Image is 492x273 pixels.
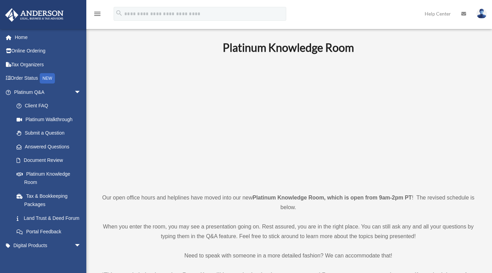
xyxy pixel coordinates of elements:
[10,126,91,140] a: Submit a Question
[5,58,91,71] a: Tax Organizers
[40,73,55,84] div: NEW
[10,211,91,225] a: Land Trust & Deed Forum
[10,99,91,113] a: Client FAQ
[5,30,91,44] a: Home
[98,251,478,261] p: Need to speak with someone in a more detailed fashion? We can accommodate that!
[98,193,478,212] p: Our open office hours and helplines have moved into our new ! The revised schedule is below.
[10,113,91,126] a: Platinum Walkthrough
[185,64,392,180] iframe: 231110_Toby_KnowledgeRoom
[5,71,91,86] a: Order StatusNEW
[74,238,88,253] span: arrow_drop_down
[5,85,91,99] a: Platinum Q&Aarrow_drop_down
[93,12,102,18] a: menu
[115,9,123,17] i: search
[98,222,478,241] p: When you enter the room, you may see a presentation going on. Rest assured, you are in the right ...
[10,225,91,239] a: Portal Feedback
[10,154,91,167] a: Document Review
[5,238,91,252] a: Digital Productsarrow_drop_down
[476,9,487,19] img: User Pic
[10,140,91,154] a: Answered Questions
[10,167,88,189] a: Platinum Knowledge Room
[253,195,412,201] strong: Platinum Knowledge Room, which is open from 9am-2pm PT
[93,10,102,18] i: menu
[10,189,91,211] a: Tax & Bookkeeping Packages
[3,8,66,22] img: Anderson Advisors Platinum Portal
[74,85,88,99] span: arrow_drop_down
[5,44,91,58] a: Online Ordering
[223,41,354,54] b: Platinum Knowledge Room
